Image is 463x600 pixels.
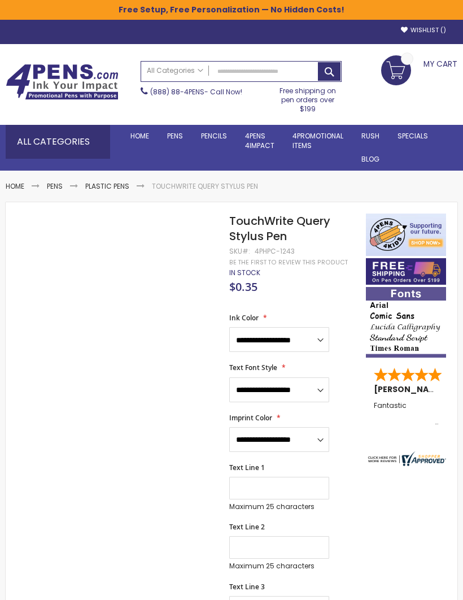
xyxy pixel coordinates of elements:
a: 4Pens4impact [236,125,283,156]
img: 4Pens Custom Pens and Promotional Products [6,64,119,100]
a: Pens [47,181,63,191]
span: Pencils [201,131,227,141]
a: (888) 88-4PENS [150,87,204,97]
div: Free shipping on pen orders over $199 [273,82,342,114]
a: 4pens.com certificate URL [366,459,446,468]
span: Text Line 2 [229,522,265,532]
span: Text Font Style [229,363,277,372]
li: TouchWrite Query Stylus Pen [152,182,258,191]
a: Home [121,125,158,147]
span: [PERSON_NAME] [374,384,448,395]
a: 4PROMOTIONALITEMS [283,125,352,156]
span: - Call Now! [150,87,242,97]
span: Rush [361,131,379,141]
span: All Categories [147,66,203,75]
span: Home [130,131,149,141]
img: 4pens 4 kids [366,214,446,256]
span: In stock [229,268,260,277]
strong: SKU [229,246,250,256]
span: Pens [167,131,183,141]
p: Maximum 25 characters [229,562,329,571]
span: Specials [398,131,428,141]
a: Specials [388,125,437,147]
img: font-personalization-examples [366,287,446,358]
a: All Categories [141,62,209,80]
span: 4Pens 4impact [245,131,274,150]
span: $0.35 [229,279,257,294]
div: 4PHPC-1243 [255,247,295,256]
span: Text Line 1 [229,463,265,472]
span: 4PROMOTIONAL ITEMS [292,131,343,150]
span: Ink Color [229,313,259,323]
span: Imprint Color [229,413,272,423]
span: Text Line 3 [229,582,265,592]
img: Free shipping on orders over $199 [366,258,446,285]
a: Be the first to review this product [229,258,348,267]
span: TouchWrite Query Stylus Pen [229,213,330,244]
a: Pencils [192,125,236,147]
img: 4pens.com widget logo [366,451,446,466]
div: All Categories [6,125,110,159]
a: Plastic Pens [85,181,129,191]
div: Fantastic [374,402,438,426]
p: Maximum 25 characters [229,502,329,511]
a: Rush [352,125,388,147]
a: Wishlist [401,26,446,34]
a: Home [6,181,24,191]
a: Pens [158,125,192,147]
span: Blog [361,154,379,164]
div: Availability [229,268,260,277]
a: Blog [352,148,388,171]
